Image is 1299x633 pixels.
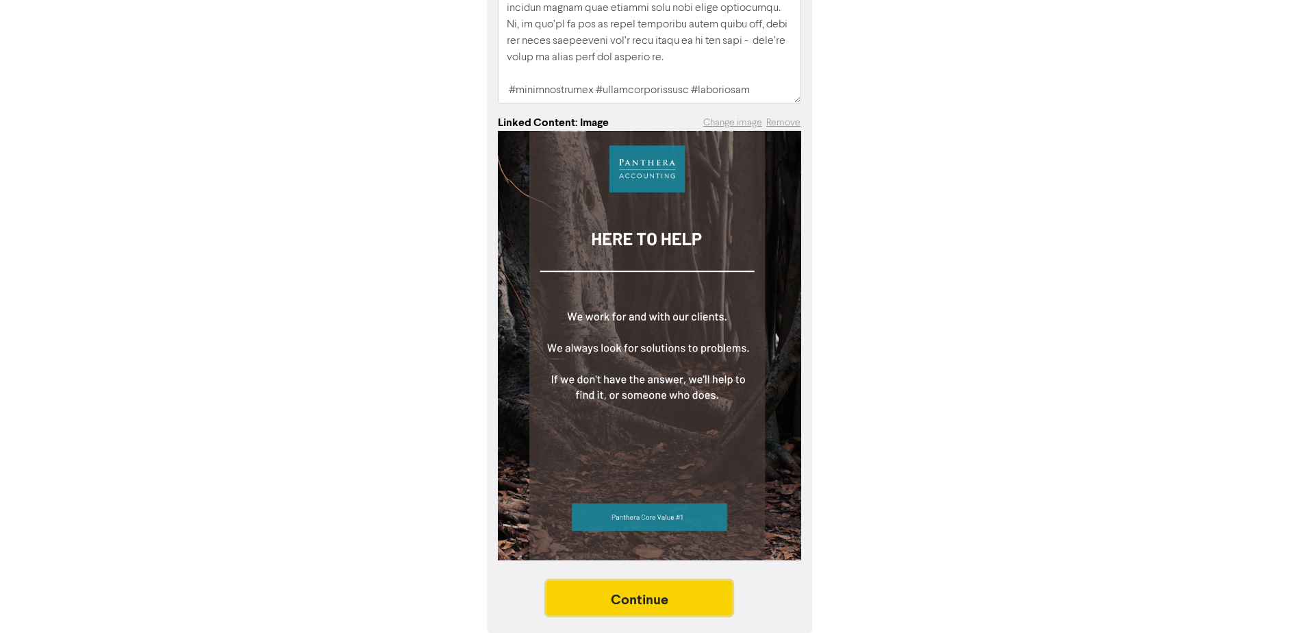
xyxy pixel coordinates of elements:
[546,581,733,615] button: Continue
[703,115,763,131] button: Change image
[498,114,609,131] div: Linked Content: Image
[1231,567,1299,633] iframe: Chat Widget
[766,115,801,131] button: Remove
